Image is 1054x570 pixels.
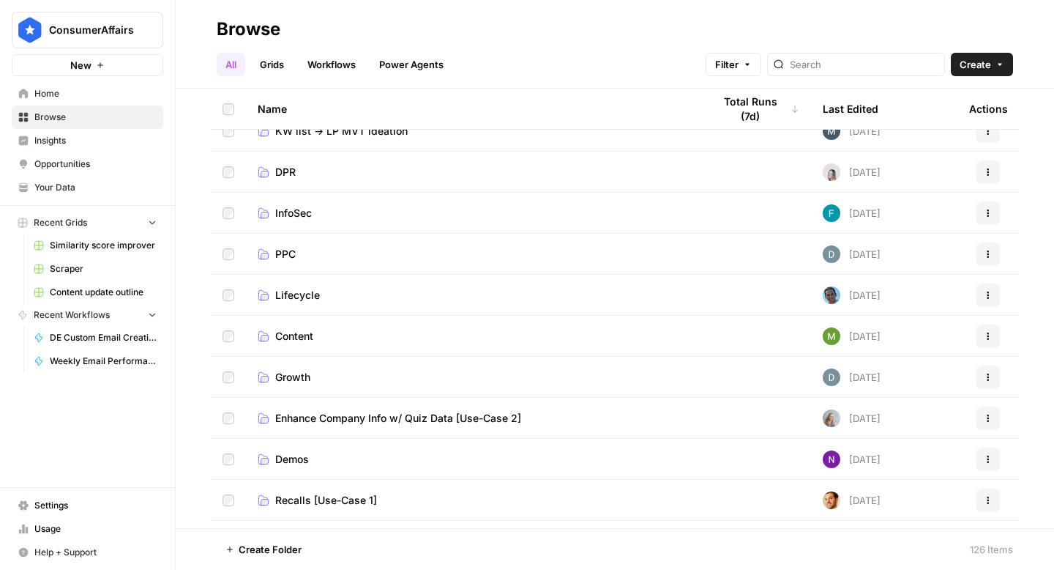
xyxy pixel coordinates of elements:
span: Lifecycle [275,288,320,303]
span: Opportunities [34,158,157,171]
button: Filter [706,53,761,76]
a: Enhance Company Info w/ Quiz Data [Use-Case 2] [258,411,689,426]
span: Weekly Email Performance Analysis [50,355,157,368]
span: Scraper [50,262,157,275]
a: PPC [258,247,689,262]
span: Recalls [Use-Case 1] [275,493,377,508]
a: Scraper [27,257,163,281]
span: PPC [275,247,296,262]
div: [DATE] [823,410,881,427]
div: [DATE] [823,245,881,263]
img: ycwi5nakws32ilp1nb2dvjlr7esq [823,245,840,263]
span: Recent Workflows [34,308,110,322]
span: Help + Support [34,546,157,559]
a: Similarity score improver [27,234,163,257]
img: ycwi5nakws32ilp1nb2dvjlr7esq [823,369,840,386]
span: Settings [34,499,157,512]
input: Search [790,57,938,72]
a: All [217,53,245,76]
span: Create Folder [239,542,302,557]
div: Actions [969,89,1008,129]
img: m6k2bpvuz2kqxca3vszwphwci0pb [823,327,840,345]
a: Insights [12,129,163,152]
button: Create Folder [217,538,310,561]
span: ConsumerAffairs [49,23,138,37]
span: Filter [715,57,739,72]
div: 126 Items [970,542,1013,557]
a: Your Data [12,176,163,199]
span: Content update outline [50,286,157,299]
span: Recent Grids [34,216,87,229]
a: Power Agents [370,53,452,76]
a: Usage [12,517,163,541]
span: Insights [34,134,157,147]
span: KW list -> LP MVT ideation [275,124,408,138]
div: [DATE] [823,122,881,140]
div: [DATE] [823,451,881,468]
span: InfoSec [275,206,312,221]
a: Content update outline [27,281,163,304]
a: DE Custom Email Creative [27,326,163,349]
div: Total Runs (7d) [713,89,799,129]
span: Usage [34,522,157,536]
img: s7jow0aglyjrx5ox71uu927a0s2f [823,204,840,222]
button: Help + Support [12,541,163,564]
img: ConsumerAffairs Logo [17,17,43,43]
span: Enhance Company Info w/ Quiz Data [Use-Case 2] [275,411,521,426]
div: [DATE] [823,163,881,181]
a: InfoSec [258,206,689,221]
img: r8o5t4pzb0o6hnpgjs1ia4vi3qep [823,286,840,304]
button: Create [951,53,1013,76]
span: Growth [275,370,310,385]
div: [DATE] [823,286,881,304]
div: [DATE] [823,204,881,222]
div: Browse [217,18,280,41]
span: Home [34,87,157,100]
a: Home [12,82,163,106]
a: Browse [12,106,163,129]
span: Demos [275,452,309,467]
img: kedmmdess6i2jj5txyq6cw0yj4oc [823,451,840,468]
a: Grids [251,53,293,76]
img: 2agzpzudf1hwegjq0yfnpolu71ad [823,122,840,140]
button: Recent Grids [12,212,163,234]
button: Recent Workflows [12,304,163,326]
a: Content [258,329,689,344]
a: Demos [258,452,689,467]
span: Create [960,57,991,72]
div: [DATE] [823,492,881,509]
a: Growth [258,370,689,385]
span: Browse [34,111,157,124]
span: DE Custom Email Creative [50,331,157,344]
a: Workflows [299,53,365,76]
img: 3vmt2zjtb4ahba9sddrrm4ln067z [823,410,840,427]
a: DPR [258,165,689,179]
a: Lifecycle [258,288,689,303]
span: Content [275,329,313,344]
div: [DATE] [823,369,881,386]
img: ur1zthrg86n58a5t7pu5nb1lg2cg [823,163,840,181]
a: Weekly Email Performance Analysis [27,349,163,373]
a: Opportunities [12,152,163,176]
img: 7dkj40nmz46gsh6f912s7bk0kz0q [823,492,840,509]
span: Your Data [34,181,157,194]
span: DPR [275,165,296,179]
a: Recalls [Use-Case 1] [258,493,689,508]
div: [DATE] [823,327,881,345]
div: Name [258,89,689,129]
span: Similarity score improver [50,239,157,252]
button: New [12,54,163,76]
button: Workspace: ConsumerAffairs [12,12,163,48]
a: KW list -> LP MVT ideation [258,124,689,138]
div: Last Edited [823,89,878,129]
a: Settings [12,494,163,517]
span: New [70,58,91,73]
